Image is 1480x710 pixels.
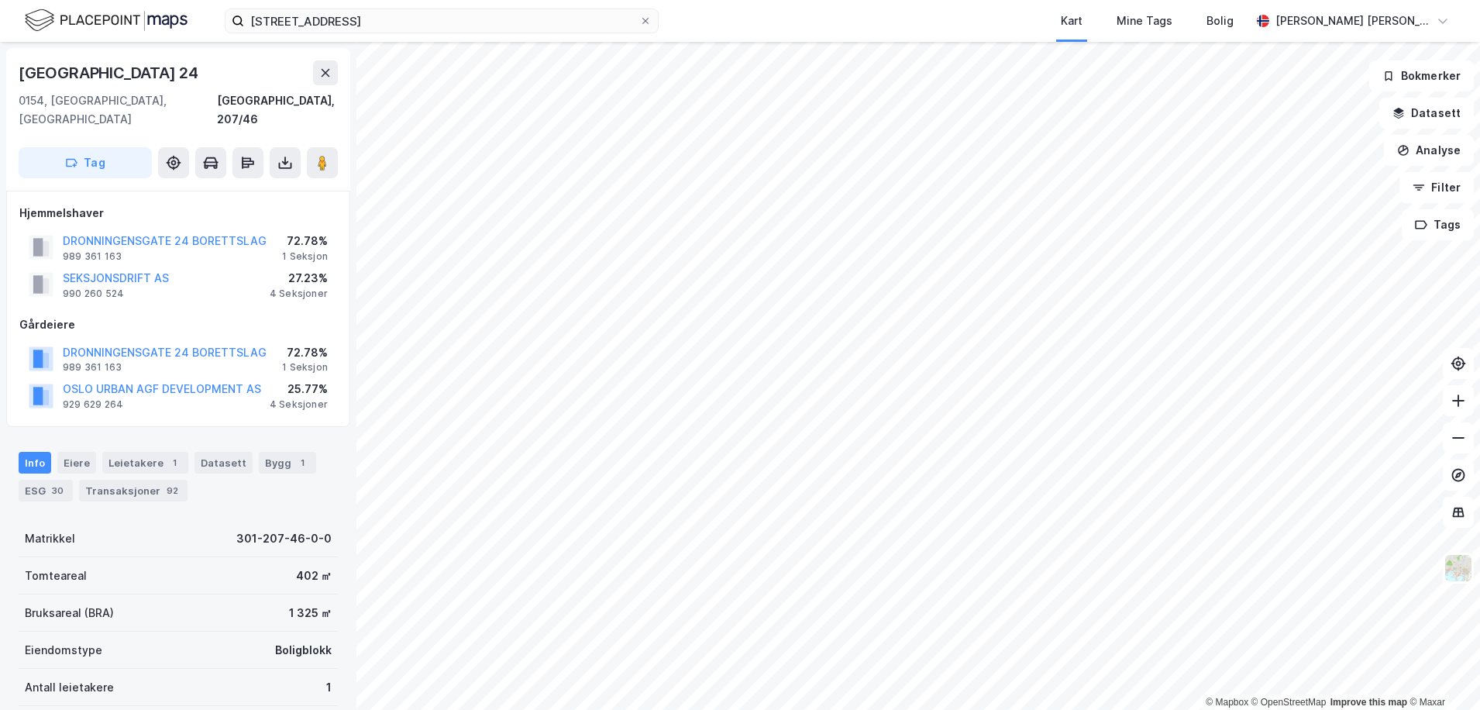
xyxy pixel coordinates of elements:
[1384,135,1474,166] button: Analyse
[282,250,328,263] div: 1 Seksjon
[19,147,152,178] button: Tag
[326,678,332,697] div: 1
[49,483,67,498] div: 30
[217,91,338,129] div: [GEOGRAPHIC_DATA], 207/46
[1206,697,1248,708] a: Mapbox
[19,452,51,474] div: Info
[294,455,310,470] div: 1
[19,315,337,334] div: Gårdeiere
[1379,98,1474,129] button: Datasett
[25,604,114,622] div: Bruksareal (BRA)
[25,641,102,660] div: Eiendomstype
[19,480,73,501] div: ESG
[270,288,328,300] div: 4 Seksjoner
[282,343,328,362] div: 72.78%
[282,232,328,250] div: 72.78%
[1399,172,1474,203] button: Filter
[270,398,328,411] div: 4 Seksjoner
[270,269,328,288] div: 27.23%
[19,91,217,129] div: 0154, [GEOGRAPHIC_DATA], [GEOGRAPHIC_DATA]
[1402,209,1474,240] button: Tags
[63,398,123,411] div: 929 629 264
[63,361,122,374] div: 989 361 163
[1369,60,1474,91] button: Bokmerker
[163,483,181,498] div: 92
[275,641,332,660] div: Boligblokk
[244,9,639,33] input: Søk på adresse, matrikkel, gårdeiere, leietakere eller personer
[289,604,332,622] div: 1 325 ㎡
[167,455,182,470] div: 1
[1444,553,1473,583] img: Z
[1206,12,1234,30] div: Bolig
[63,250,122,263] div: 989 361 163
[282,361,328,374] div: 1 Seksjon
[1275,12,1430,30] div: [PERSON_NAME] [PERSON_NAME]
[63,288,124,300] div: 990 260 524
[79,480,188,501] div: Transaksjoner
[1117,12,1172,30] div: Mine Tags
[259,452,316,474] div: Bygg
[57,452,96,474] div: Eiere
[1403,636,1480,710] iframe: Chat Widget
[25,567,87,585] div: Tomteareal
[19,204,337,222] div: Hjemmelshaver
[1061,12,1082,30] div: Kart
[1251,697,1327,708] a: OpenStreetMap
[25,7,188,34] img: logo.f888ab2527a4732fd821a326f86c7f29.svg
[25,678,114,697] div: Antall leietakere
[25,529,75,548] div: Matrikkel
[194,452,253,474] div: Datasett
[270,380,328,398] div: 25.77%
[296,567,332,585] div: 402 ㎡
[236,529,332,548] div: 301-207-46-0-0
[102,452,188,474] div: Leietakere
[1330,697,1407,708] a: Improve this map
[19,60,201,85] div: [GEOGRAPHIC_DATA] 24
